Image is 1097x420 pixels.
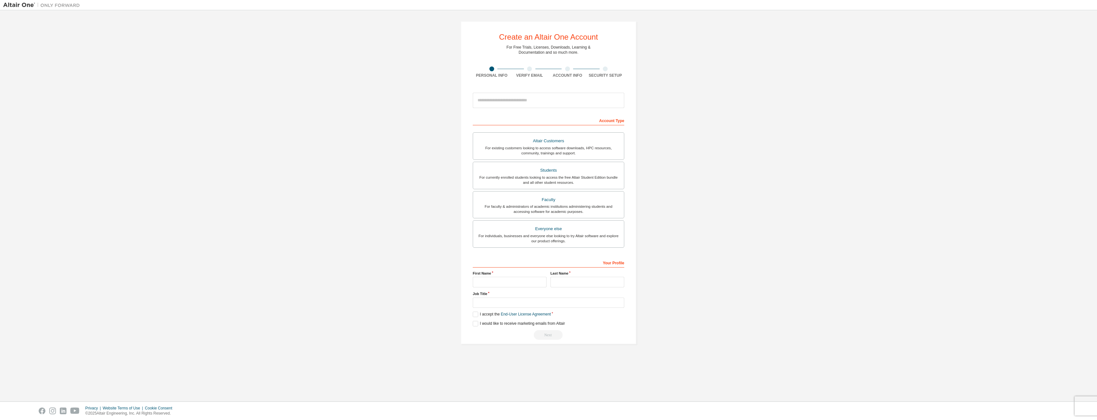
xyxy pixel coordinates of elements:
[501,312,551,316] a: End-User License Agreement
[473,330,624,340] div: Read and acccept EULA to continue
[477,204,620,214] div: For faculty & administrators of academic institutions administering students and accessing softwa...
[477,136,620,145] div: Altair Customers
[473,271,547,276] label: First Name
[473,257,624,268] div: Your Profile
[477,195,620,204] div: Faculty
[477,145,620,156] div: For existing customers looking to access software downloads, HPC resources, community, trainings ...
[103,406,145,411] div: Website Terms of Use
[145,406,176,411] div: Cookie Consent
[477,233,620,244] div: For individuals, businesses and everyone else looking to try Altair software and explore our prod...
[60,408,66,414] img: linkedin.svg
[3,2,83,8] img: Altair One
[587,73,625,78] div: Security Setup
[507,45,591,55] div: For Free Trials, Licenses, Downloads, Learning & Documentation and so much more.
[473,312,551,317] label: I accept the
[548,73,587,78] div: Account Info
[499,33,598,41] div: Create an Altair One Account
[477,175,620,185] div: For currently enrolled students looking to access the free Altair Student Edition bundle and all ...
[49,408,56,414] img: instagram.svg
[477,166,620,175] div: Students
[511,73,549,78] div: Verify Email
[85,411,176,416] p: © 2025 Altair Engineering, Inc. All Rights Reserved.
[70,408,80,414] img: youtube.svg
[39,408,45,414] img: facebook.svg
[473,291,624,296] label: Job Title
[473,73,511,78] div: Personal Info
[477,224,620,233] div: Everyone else
[85,406,103,411] div: Privacy
[473,321,565,326] label: I would like to receive marketing emails from Altair
[550,271,624,276] label: Last Name
[473,115,624,125] div: Account Type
